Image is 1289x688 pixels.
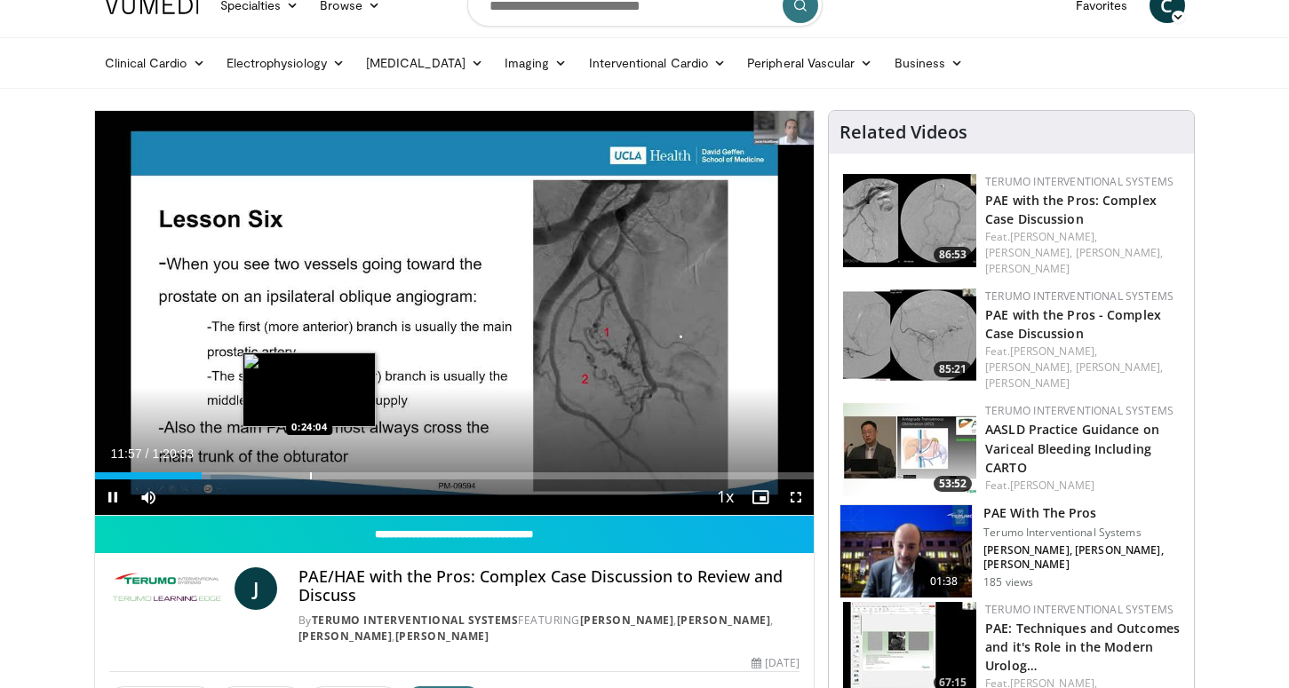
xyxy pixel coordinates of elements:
[934,361,972,377] span: 85:21
[839,504,1183,598] a: 01:38 PAE With The Pros Terumo Interventional Systems [PERSON_NAME], [PERSON_NAME], [PERSON_NAME]...
[985,421,1159,475] a: AASLD Practice Guidance on Variceal Bleeding Including CARTO
[1010,478,1094,493] a: [PERSON_NAME]
[985,403,1174,418] a: Terumo Interventional Systems
[152,447,194,461] span: 1:20:33
[843,403,976,496] img: d458a976-084f-4cc6-99db-43f8cfe48950.150x105_q85_crop-smart_upscale.jpg
[298,613,800,645] div: By FEATURING , , ,
[985,602,1174,617] a: Terumo Interventional Systems
[778,479,814,515] button: Fullscreen
[985,620,1180,674] a: PAE: Techniques and Outcomes and it's Role in the Modern Urolog…
[298,629,393,644] a: [PERSON_NAME]
[578,45,737,81] a: Interventional Cardio
[1076,360,1163,375] a: [PERSON_NAME],
[494,45,578,81] a: Imaging
[843,289,976,382] a: 85:21
[985,376,1070,391] a: [PERSON_NAME]
[923,573,966,590] span: 01:38
[95,479,131,515] button: Pause
[298,567,800,605] h4: PAE/HAE with the Pros: Complex Case Discussion to Review and Discuss
[111,447,142,461] span: 11:57
[839,122,967,143] h4: Related Videos
[743,479,778,515] button: Enable picture-in-picture mode
[355,45,494,81] a: [MEDICAL_DATA]
[109,567,227,610] img: Terumo Interventional Systems
[216,45,355,81] a: Electrophysiology
[985,174,1174,189] a: Terumo Interventional Systems
[985,344,1180,391] div: Feat.
[312,613,519,628] a: Terumo Interventional Systems
[985,306,1161,342] a: PAE with the Pros - Complex Case Discussion
[985,261,1070,276] a: [PERSON_NAME]
[934,247,972,263] span: 86:53
[985,289,1174,304] a: Terumo Interventional Systems
[95,472,815,479] div: Progress Bar
[983,526,1183,540] p: Terumo Interventional Systems
[235,567,277,610] a: J
[707,479,743,515] button: Playback Rate
[94,45,216,81] a: Clinical Cardio
[580,613,674,628] a: [PERSON_NAME]
[985,192,1157,227] a: PAE with the Pros: Complex Case Discussion
[843,174,976,267] img: 48030207-1c61-4b22-9de5-d5592b0ccd5b.150x105_q85_crop-smart_upscale.jpg
[1010,229,1097,244] a: [PERSON_NAME],
[840,505,972,597] img: 9715e714-e860-404f-8564-9ff980d54d36.150x105_q85_crop-smart_upscale.jpg
[934,476,972,492] span: 53:52
[884,45,975,81] a: Business
[985,229,1180,277] div: Feat.
[983,543,1183,572] p: [PERSON_NAME], [PERSON_NAME], [PERSON_NAME]
[131,479,166,515] button: Mute
[985,478,1180,494] div: Feat.
[677,613,771,628] a: [PERSON_NAME]
[395,629,489,644] a: [PERSON_NAME]
[243,352,376,427] img: image.jpeg
[843,403,976,496] a: 53:52
[1010,344,1097,359] a: [PERSON_NAME],
[752,655,800,671] div: [DATE]
[736,45,883,81] a: Peripheral Vascular
[985,245,1072,260] a: [PERSON_NAME],
[146,447,149,461] span: /
[843,289,976,382] img: 2880b503-176d-42d6-8e25-38e0446d51c9.150x105_q85_crop-smart_upscale.jpg
[95,111,815,516] video-js: Video Player
[1076,245,1163,260] a: [PERSON_NAME],
[983,504,1183,522] h3: PAE With The Pros
[843,174,976,267] a: 86:53
[983,575,1033,589] p: 185 views
[985,360,1072,375] a: [PERSON_NAME],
